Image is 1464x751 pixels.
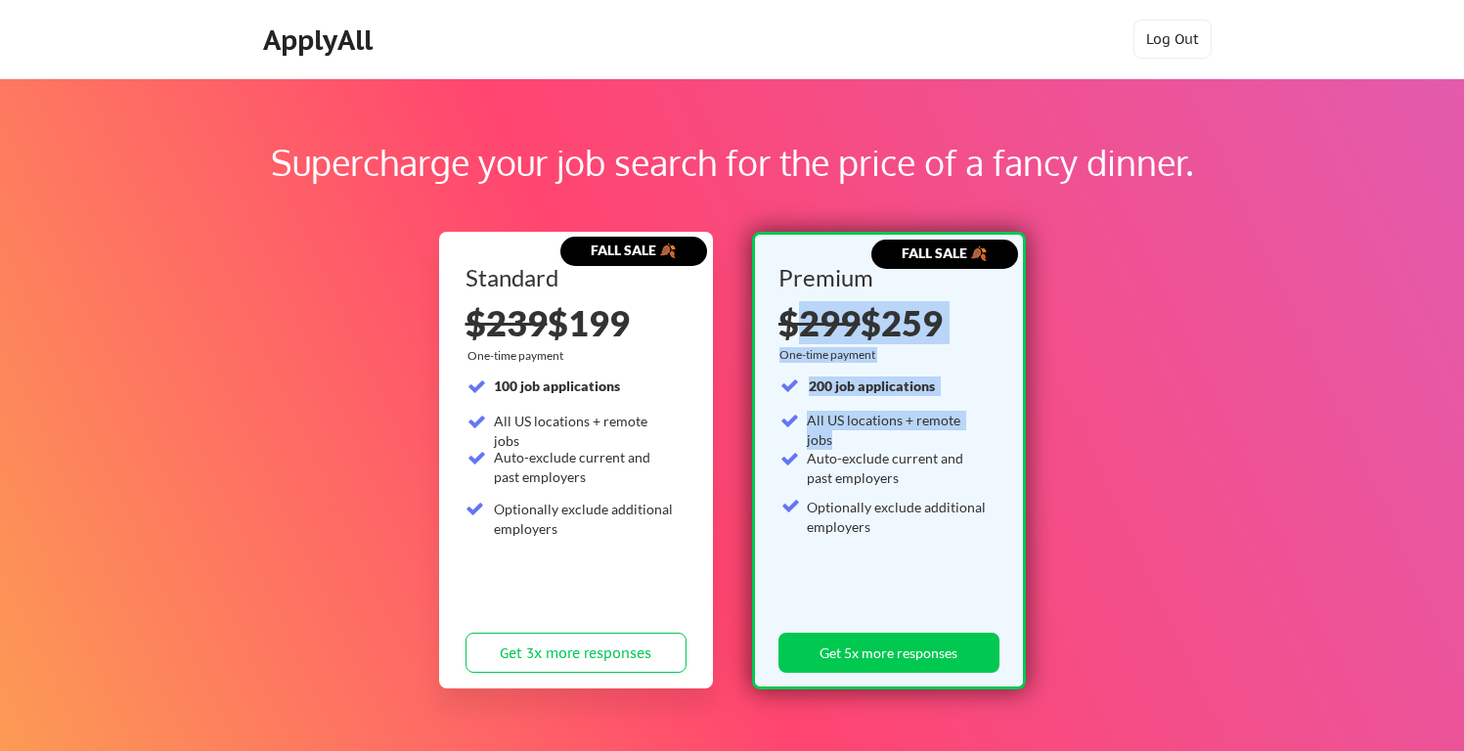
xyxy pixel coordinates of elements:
[494,448,675,486] div: Auto-exclude current and past employers
[466,305,687,340] div: $199
[494,412,675,450] div: All US locations + remote jobs
[807,449,988,487] div: Auto-exclude current and past employers
[466,301,548,344] s: $239
[494,377,620,394] strong: 100 job applications
[1133,20,1212,59] button: Log Out
[778,301,861,344] s: $299
[467,348,569,364] div: One-time payment
[778,633,999,673] button: Get 5x more responses
[494,500,675,538] div: Optionally exclude additional employers
[809,377,935,394] strong: 200 job applications
[466,633,687,673] button: Get 3x more responses
[779,347,881,363] div: One-time payment
[778,305,993,340] div: $259
[263,23,378,57] div: ApplyAll
[807,498,988,536] div: Optionally exclude additional employers
[778,266,993,289] div: Premium
[466,266,680,289] div: Standard
[591,242,676,258] strong: FALL SALE 🍂
[125,136,1339,189] div: Supercharge your job search for the price of a fancy dinner.
[807,411,988,449] div: All US locations + remote jobs
[902,244,987,261] strong: FALL SALE 🍂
